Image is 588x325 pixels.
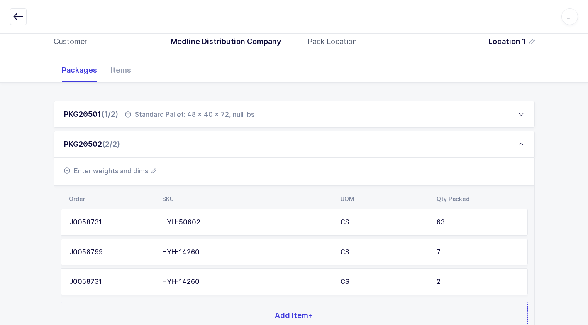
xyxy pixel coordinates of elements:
span: Location 1 [488,37,526,47]
div: J0058731 [69,278,152,286]
div: CS [340,278,427,286]
div: 2 [437,278,519,286]
button: Location 1 [488,37,535,47]
div: Customer [54,37,87,47]
div: CS [340,249,427,256]
span: + [308,311,313,320]
div: 7 [437,249,519,256]
span: (2/2) [102,140,120,148]
div: J0058799 [69,249,152,256]
div: UOM [340,196,427,202]
div: HYH-14260 [162,249,330,256]
div: PKG20502(2/2) [54,131,535,158]
span: Add Item [275,310,313,320]
div: PKG20502 [64,139,120,149]
div: CS [340,219,427,226]
div: HYH-14260 [162,278,330,286]
div: Order [69,196,152,202]
span: (1/2) [101,110,118,118]
div: HYH-50602 [162,219,330,226]
div: Qty Packed [437,196,523,202]
div: Standard Pallet: 48 x 40 x 72, null lbs [125,109,254,119]
div: Medline Distribution Company [164,37,281,47]
div: 63 [437,219,519,226]
div: PKG20501(1/2) Standard Pallet: 48 x 40 x 72, null lbs [54,101,535,128]
div: SKU [162,196,330,202]
div: Items [104,58,138,82]
button: Enter weights and dims [64,166,156,176]
div: Pack Location [307,37,357,47]
div: PKG20501 [64,109,118,119]
div: J0058731 [69,219,152,226]
div: Packages [55,58,104,82]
